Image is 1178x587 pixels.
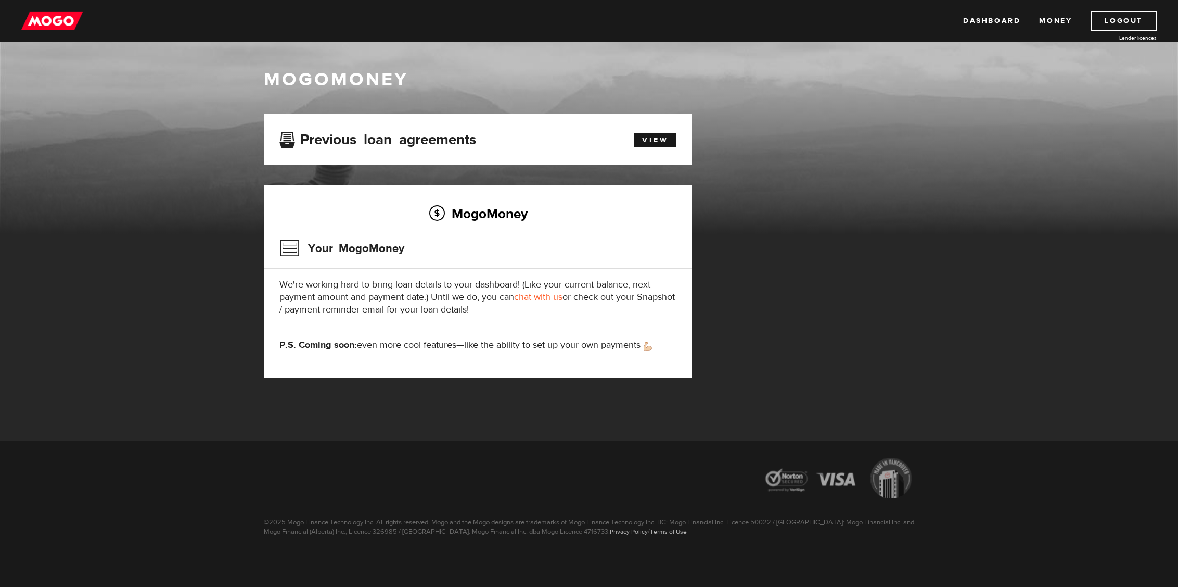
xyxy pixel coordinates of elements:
[756,450,922,509] img: legal-icons-92a2ffecb4d32d839781d1b4e4802d7b.png
[264,69,914,91] h1: MogoMoney
[963,11,1020,31] a: Dashboard
[279,339,357,351] strong: P.S. Coming soon:
[279,235,404,262] h3: Your MogoMoney
[1079,34,1157,42] a: Lender licences
[650,528,687,536] a: Terms of Use
[634,133,676,147] a: View
[514,291,562,303] a: chat with us
[1091,11,1157,31] a: Logout
[610,528,648,536] a: Privacy Policy
[279,203,676,224] h2: MogoMoney
[279,131,476,145] h3: Previous loan agreements
[644,342,652,351] img: strong arm emoji
[279,339,676,352] p: even more cool features—like the ability to set up your own payments
[279,279,676,316] p: We're working hard to bring loan details to your dashboard! (Like your current balance, next paym...
[21,11,83,31] img: mogo_logo-11ee424be714fa7cbb0f0f49df9e16ec.png
[1039,11,1072,31] a: Money
[970,345,1178,587] iframe: LiveChat chat widget
[256,509,922,536] p: ©2025 Mogo Finance Technology Inc. All rights reserved. Mogo and the Mogo designs are trademarks ...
